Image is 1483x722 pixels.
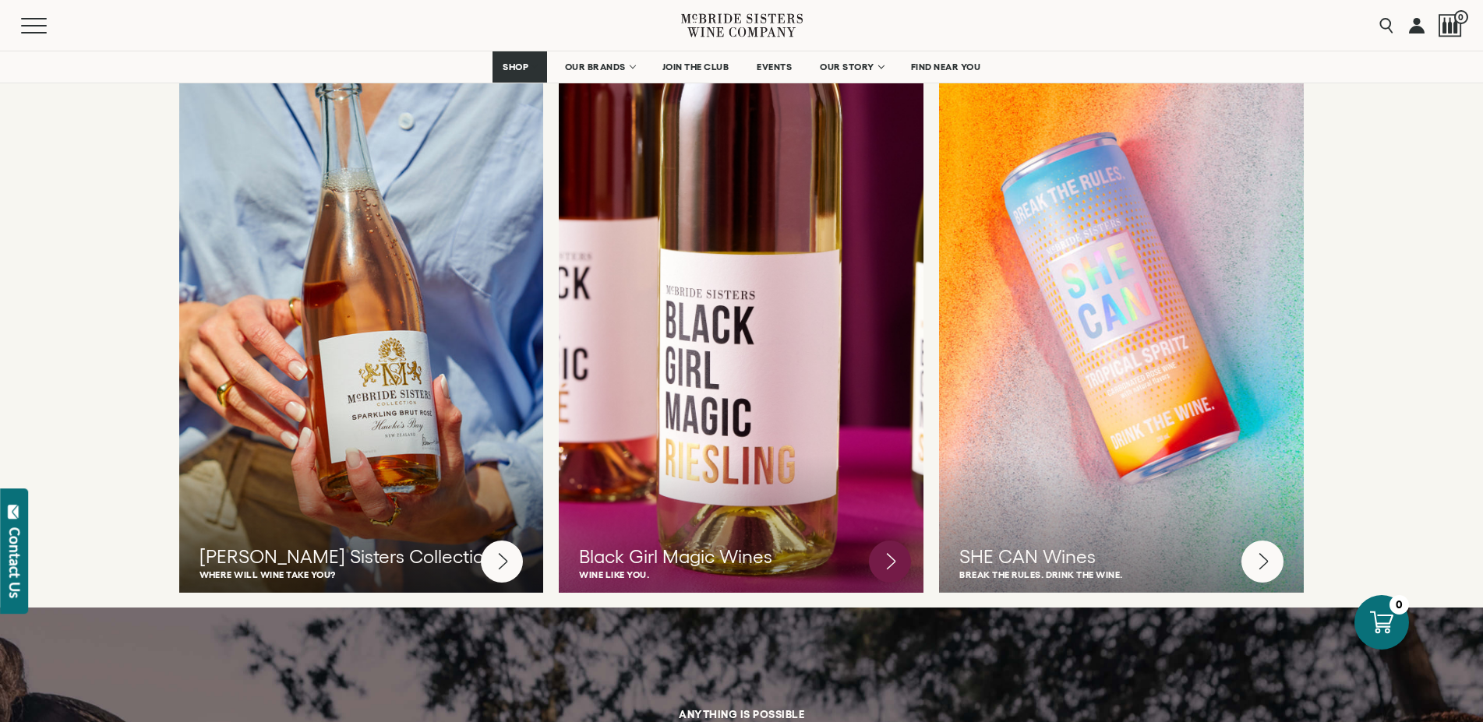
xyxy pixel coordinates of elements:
[565,62,626,72] span: OUR BRANDS
[747,51,802,83] a: EVENTS
[179,36,544,593] a: [PERSON_NAME] Sisters Collection Where will wine take you?
[959,569,1284,579] p: Break the rules. Drink the wine.
[493,51,547,83] a: SHOP
[757,62,792,72] span: EVENTS
[652,51,740,83] a: JOIN THE CLUB
[1389,595,1409,615] div: 0
[901,51,991,83] a: FIND NEAR YOU
[820,62,874,72] span: OUR STORY
[7,527,23,598] div: Contact Us
[199,544,524,570] h3: [PERSON_NAME] Sisters Collection
[579,544,903,570] h3: Black Girl Magic Wines
[199,569,524,579] p: Where will wine take you?
[503,62,529,72] span: SHOP
[810,51,893,83] a: OUR STORY
[559,36,923,593] a: Black Girl Magic Wines Wine like you.
[911,62,981,72] span: FIND NEAR YOU
[939,36,1304,593] a: SHE CAN Wines Break the rules. Drink the wine.
[21,18,77,33] button: Mobile Menu Trigger
[662,62,729,72] span: JOIN THE CLUB
[579,569,903,579] p: Wine like you.
[1454,10,1468,24] span: 0
[679,709,804,720] h6: ANYTHING IS POSSIBLE
[555,51,644,83] a: OUR BRANDS
[959,544,1284,570] h3: SHE CAN Wines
